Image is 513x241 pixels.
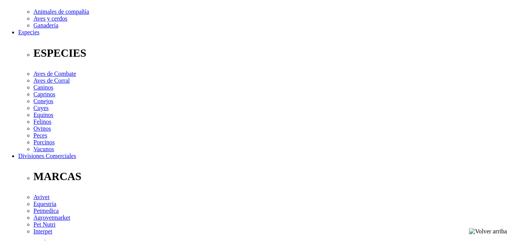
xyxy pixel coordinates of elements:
a: Ovinos [33,125,51,132]
p: ESPECIES [33,47,510,59]
a: Animales de compañía [33,8,89,15]
a: Vacunos [33,146,54,152]
a: Petmedica [33,207,59,214]
a: Especies [18,29,39,35]
a: Felinos [33,118,51,125]
a: Interpet [33,228,52,235]
a: Porcinos [33,139,55,145]
a: Divisiones Comerciales [18,153,76,159]
a: Cuyes [33,105,49,111]
a: Avivet [33,194,49,200]
a: Ganadería [33,22,58,29]
a: Caprinos [33,91,55,97]
a: Aves de Corral [33,77,70,84]
a: Peces [33,132,47,139]
a: Equestria [33,201,56,207]
a: Caninos [33,84,53,91]
a: Conejos [33,98,53,104]
p: MARCAS [33,170,510,183]
a: Equinos [33,112,53,118]
img: Volver arriba [469,228,507,235]
a: Agrovetmarket [33,214,70,221]
a: Pet Nutri [33,221,55,228]
a: Aves de Combate [33,70,76,77]
a: Aves y cerdos [33,15,67,22]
